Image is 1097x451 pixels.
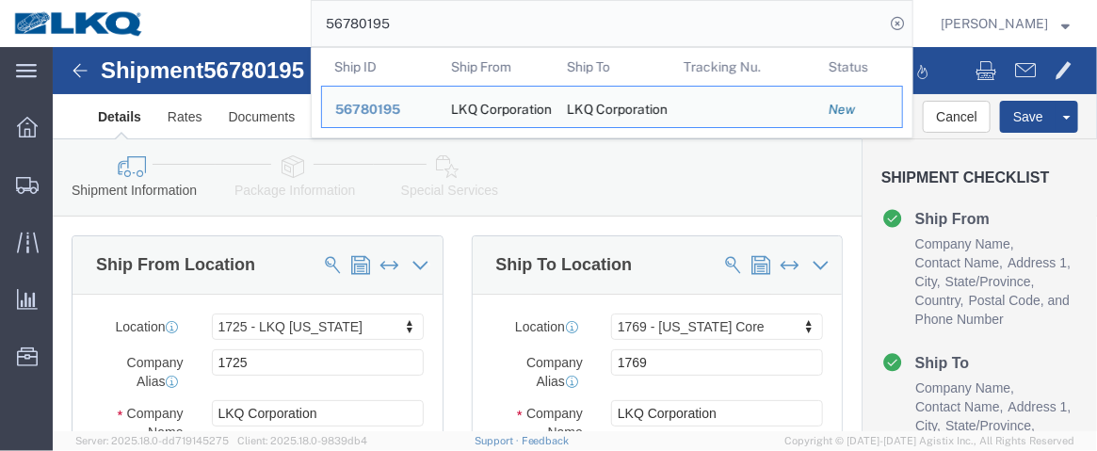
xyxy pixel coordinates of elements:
[670,48,816,86] th: Tracking Nu.
[53,47,1097,431] iframe: FS Legacy Container
[75,435,229,446] span: Server: 2025.18.0-dd719145275
[784,433,1074,449] span: Copyright © [DATE]-[DATE] Agistix Inc., All Rights Reserved
[237,435,367,446] span: Client: 2025.18.0-9839db4
[321,48,912,137] table: Search Results
[829,100,889,120] div: New
[941,13,1048,34] span: Krisann Metzger
[567,87,657,127] div: LKQ Corporation
[13,9,145,38] img: logo
[522,435,570,446] a: Feedback
[554,48,670,86] th: Ship To
[451,87,541,127] div: LKQ Corporation
[940,12,1071,35] button: [PERSON_NAME]
[438,48,555,86] th: Ship From
[335,100,425,120] div: 56780195
[312,1,884,46] input: Search for shipment number, reference number
[815,48,903,86] th: Status
[321,48,438,86] th: Ship ID
[335,102,400,117] span: 56780195
[475,435,522,446] a: Support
